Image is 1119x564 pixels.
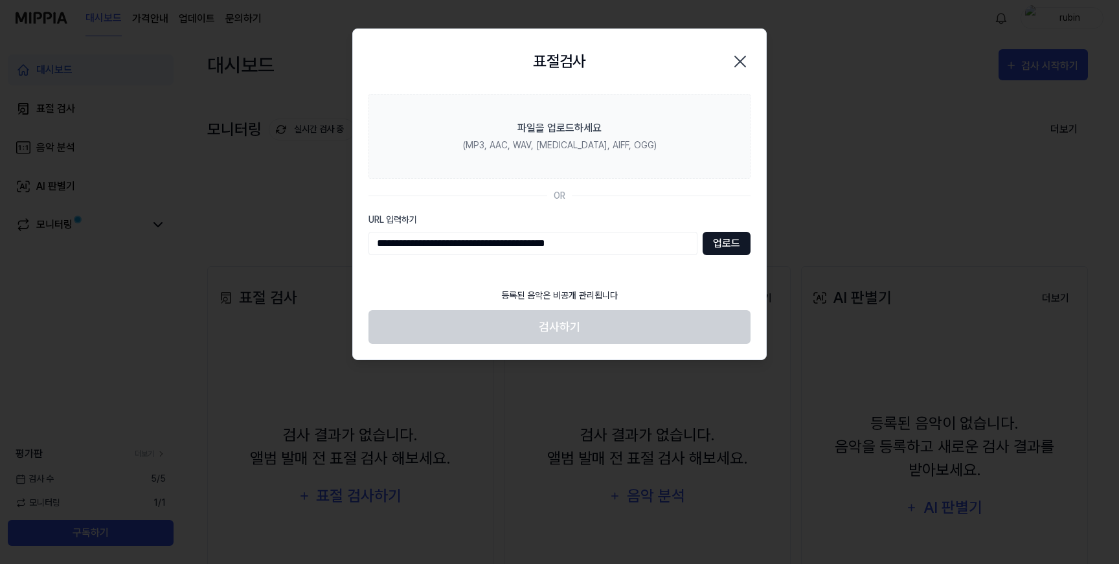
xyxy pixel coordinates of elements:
[533,50,586,73] h2: 표절검사
[368,213,751,227] label: URL 입력하기
[517,120,602,136] div: 파일을 업로드하세요
[463,139,657,152] div: (MP3, AAC, WAV, [MEDICAL_DATA], AIFF, OGG)
[493,281,626,310] div: 등록된 음악은 비공개 관리됩니다
[703,232,751,255] button: 업로드
[554,189,565,203] div: OR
